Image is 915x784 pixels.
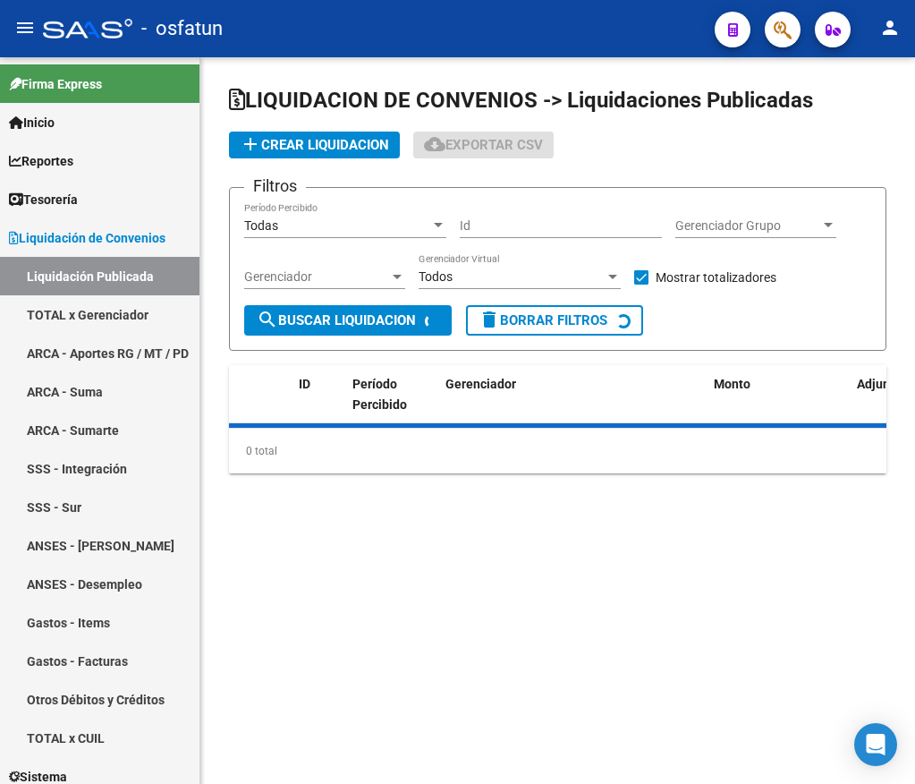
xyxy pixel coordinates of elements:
[424,133,445,155] mat-icon: cloud_download
[257,312,416,328] span: Buscar Liquidacion
[292,365,345,444] datatable-header-cell: ID
[240,137,389,153] span: Crear Liquidacion
[854,723,897,766] div: Open Intercom Messenger
[257,309,278,330] mat-icon: search
[9,74,102,94] span: Firma Express
[466,305,643,336] button: Borrar Filtros
[352,377,407,412] span: Período Percibido
[244,218,278,233] span: Todas
[141,9,223,48] span: - osfatun
[9,113,55,132] span: Inicio
[424,137,543,153] span: Exportar CSV
[479,312,607,328] span: Borrar Filtros
[244,269,389,285] span: Gerenciador
[857,377,902,391] span: Adjunto
[479,309,500,330] mat-icon: delete
[9,228,165,248] span: Liquidación de Convenios
[675,218,820,234] span: Gerenciador Grupo
[656,267,776,288] span: Mostrar totalizadores
[707,365,850,444] datatable-header-cell: Monto
[445,377,516,391] span: Gerenciador
[9,151,73,171] span: Reportes
[413,132,554,158] button: Exportar CSV
[879,17,901,38] mat-icon: person
[244,174,306,199] h3: Filtros
[419,269,453,284] span: Todos
[438,365,707,444] datatable-header-cell: Gerenciador
[14,17,36,38] mat-icon: menu
[345,365,412,444] datatable-header-cell: Período Percibido
[229,429,886,473] div: 0 total
[229,132,400,158] button: Crear Liquidacion
[229,88,813,113] span: LIQUIDACION DE CONVENIOS -> Liquidaciones Publicadas
[714,377,750,391] span: Monto
[240,133,261,155] mat-icon: add
[244,305,452,336] button: Buscar Liquidacion
[9,190,78,209] span: Tesorería
[299,377,310,391] span: ID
